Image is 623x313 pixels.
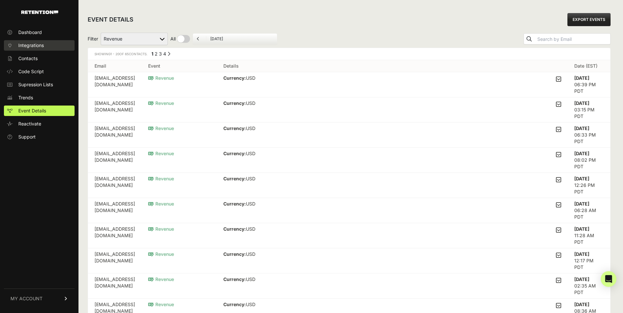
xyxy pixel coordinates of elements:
strong: Currency: [223,176,246,181]
img: Retention.com [21,10,58,14]
strong: Currency: [223,276,246,282]
span: Revenue [148,251,174,257]
td: [EMAIL_ADDRESS][DOMAIN_NAME] [88,248,142,273]
span: Filter [88,36,98,42]
td: [EMAIL_ADDRESS][DOMAIN_NAME] [88,198,142,223]
strong: Currency: [223,302,246,307]
span: Contacts [18,55,38,62]
strong: [DATE] [574,100,589,106]
strong: [DATE] [574,201,589,206]
select: Filter [101,33,168,45]
a: EXPORT EVENTS [567,13,611,26]
td: 06:28 AM PDT [568,198,610,223]
div: Showing of [95,51,147,57]
p: USD [223,100,279,107]
p: USD [223,201,280,207]
strong: Currency: [223,100,246,106]
span: Revenue [148,302,174,307]
span: Revenue [148,226,174,232]
p: USD [223,125,279,132]
span: 1 - 20 [111,52,119,56]
a: Event Details [4,106,75,116]
td: 12:26 PM PDT [568,173,610,198]
a: Integrations [4,40,75,51]
strong: [DATE] [574,251,589,257]
a: MY ACCOUNT [4,288,75,308]
td: [EMAIL_ADDRESS][DOMAIN_NAME] [88,273,142,299]
td: 12:17 PM PDT [568,248,610,273]
td: [EMAIL_ADDRESS][DOMAIN_NAME] [88,173,142,198]
strong: Currency: [223,75,246,81]
p: USD [223,226,279,232]
a: Dashboard [4,27,75,38]
p: USD [223,175,279,182]
strong: [DATE] [574,226,589,232]
span: Revenue [148,176,174,181]
span: Revenue [148,201,174,206]
td: [EMAIL_ADDRESS][DOMAIN_NAME] [88,148,142,173]
span: Revenue [148,276,174,282]
span: Revenue [148,100,174,106]
a: Reactivate [4,119,75,129]
span: Revenue [148,151,174,156]
a: Page 2 [155,51,158,57]
th: Event [142,60,217,72]
span: Event Details [18,107,46,114]
strong: Currency: [223,151,246,156]
a: Page 4 [163,51,166,57]
em: Page 1 [151,51,153,57]
span: Supression Lists [18,81,53,88]
strong: [DATE] [574,302,589,307]
p: USD [223,150,279,157]
a: Code Script [4,66,75,77]
td: 03:15 PM PDT [568,97,610,123]
strong: Currency: [223,125,246,131]
strong: Currency: [223,226,246,232]
span: 65 [125,52,129,56]
strong: Currency: [223,201,246,206]
a: Support [4,132,75,142]
th: Email [88,60,142,72]
td: [EMAIL_ADDRESS][DOMAIN_NAME] [88,223,142,248]
span: Reactivate [18,121,41,127]
a: Contacts [4,53,75,64]
td: [EMAIL_ADDRESS][DOMAIN_NAME] [88,72,142,97]
input: Search by Email [536,35,610,44]
p: USD [223,75,278,81]
p: USD [223,276,277,283]
td: [EMAIL_ADDRESS][DOMAIN_NAME] [88,123,142,148]
strong: Currency: [223,251,246,257]
span: Code Script [18,68,44,75]
span: Support [18,134,36,140]
span: Revenue [148,125,174,131]
span: Dashboard [18,29,42,36]
strong: [DATE] [574,75,589,81]
strong: [DATE] [574,176,589,181]
td: 02:35 AM PDT [568,273,610,299]
strong: [DATE] [574,276,589,282]
h2: EVENT DETAILS [88,15,133,24]
td: 06:39 PM PDT [568,72,610,97]
strong: [DATE] [574,151,589,156]
div: Open Intercom Messenger [601,271,616,287]
span: Trends [18,94,33,101]
a: Supression Lists [4,79,75,90]
strong: [DATE] [574,125,589,131]
th: Date (EST) [568,60,610,72]
p: USD [223,301,276,308]
span: Contacts. [124,52,147,56]
td: 11:28 AM PDT [568,223,610,248]
td: 06:33 PM PDT [568,123,610,148]
span: Integrations [18,42,44,49]
td: [EMAIL_ADDRESS][DOMAIN_NAME] [88,97,142,123]
p: USD [223,251,277,257]
span: Revenue [148,75,174,81]
a: Page 3 [159,51,162,57]
td: 08:02 PM PDT [568,148,610,173]
a: Trends [4,92,75,103]
th: Details [217,60,568,72]
div: Pagination [150,51,170,59]
span: MY ACCOUNT [10,295,43,302]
